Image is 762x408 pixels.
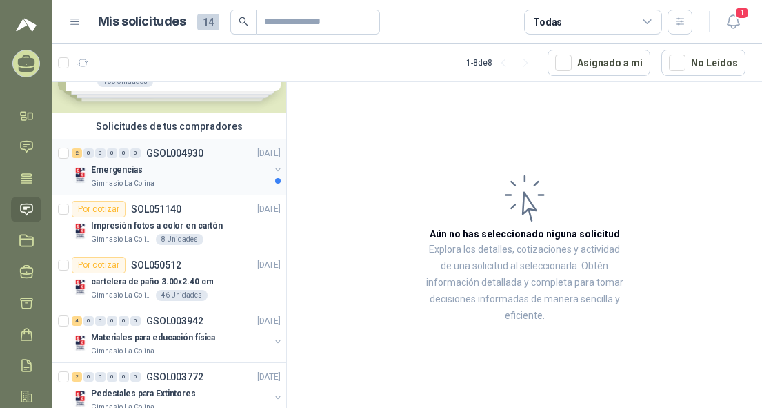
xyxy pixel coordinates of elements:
[52,195,286,251] a: Por cotizarSOL051140[DATE] Company LogoImpresión fotos a color en cartónGimnasio La Colina8 Unidades
[95,316,106,326] div: 0
[197,14,219,30] span: 14
[119,316,129,326] div: 0
[119,148,129,158] div: 0
[72,335,88,351] img: Company Logo
[156,290,208,301] div: 46 Unidades
[91,275,213,289] p: cartelera de paño 3.00x2.40 cm
[131,204,181,214] p: SOL051140
[257,203,281,216] p: [DATE]
[91,331,215,344] p: Materiales para educación física
[239,17,248,26] span: search
[257,315,281,328] p: [DATE]
[146,148,203,158] p: GSOL004930
[156,234,203,245] div: 8 Unidades
[52,251,286,307] a: Por cotizarSOL050512[DATE] Company Logocartelera de paño 3.00x2.40 cmGimnasio La Colina46 Unidades
[130,316,141,326] div: 0
[257,371,281,384] p: [DATE]
[95,148,106,158] div: 0
[52,113,286,139] div: Solicitudes de tus compradores
[257,259,281,272] p: [DATE]
[661,50,745,76] button: No Leídos
[72,391,88,407] img: Company Logo
[257,147,281,160] p: [DATE]
[91,234,153,245] p: Gimnasio La Colina
[548,50,650,76] button: Asignado a mi
[146,316,203,326] p: GSOL003942
[72,313,283,357] a: 4 0 0 0 0 0 GSOL003942[DATE] Company LogoMateriales para educación físicaGimnasio La Colina
[95,372,106,382] div: 0
[83,148,94,158] div: 0
[72,145,283,189] a: 2 0 0 0 0 0 GSOL004930[DATE] Company LogoEmergenciasGimnasio La Colina
[466,52,537,74] div: 1 - 8 de 8
[72,257,126,273] div: Por cotizar
[107,148,117,158] div: 0
[91,387,196,400] p: Pedestales para Extintores
[72,279,88,295] img: Company Logo
[72,223,88,240] img: Company Logo
[130,372,141,382] div: 0
[83,372,94,382] div: 0
[16,17,37,33] img: Logo peakr
[91,290,153,301] p: Gimnasio La Colina
[91,220,223,233] p: Impresión fotos a color en cartón
[130,148,141,158] div: 0
[72,316,82,326] div: 4
[107,372,117,382] div: 0
[72,167,88,184] img: Company Logo
[72,148,82,158] div: 2
[72,201,126,217] div: Por cotizar
[119,372,129,382] div: 0
[91,164,143,177] p: Emergencias
[91,178,154,189] p: Gimnasio La Colina
[98,12,186,32] h1: Mis solicitudes
[430,226,620,242] h3: Aún no has seleccionado niguna solicitud
[533,14,562,30] div: Todas
[146,372,203,382] p: GSOL003772
[72,372,82,382] div: 2
[721,10,745,35] button: 1
[107,316,117,326] div: 0
[91,346,154,357] p: Gimnasio La Colina
[425,242,624,324] p: Explora los detalles, cotizaciones y actividad de una solicitud al seleccionarla. Obtén informaci...
[131,260,181,270] p: SOL050512
[734,6,750,19] span: 1
[83,316,94,326] div: 0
